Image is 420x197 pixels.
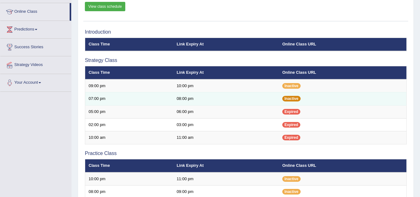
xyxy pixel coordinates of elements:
[85,29,407,35] h3: Introduction
[173,92,279,106] td: 08:00 pm
[85,159,173,172] th: Class Time
[279,38,407,51] th: Online Class URL
[282,176,301,182] span: Inactive
[0,74,71,90] a: Your Account
[85,105,173,118] td: 05:00 pm
[173,172,279,185] td: 11:00 pm
[173,38,279,51] th: Link Expiry At
[85,38,173,51] th: Class Time
[0,39,71,54] a: Success Stories
[85,131,173,144] td: 10:00 am
[173,66,279,79] th: Link Expiry At
[173,131,279,144] td: 11:00 am
[0,3,70,19] a: Online Class
[85,92,173,106] td: 07:00 pm
[85,118,173,131] td: 02:00 pm
[173,79,279,92] td: 10:00 pm
[282,122,300,128] span: Expired
[282,189,301,195] span: Inactive
[282,109,300,115] span: Expired
[0,21,71,36] a: Predictions
[0,56,71,72] a: Strategy Videos
[85,58,407,63] h3: Strategy Class
[279,66,407,79] th: Online Class URL
[85,151,407,156] h3: Practice Class
[85,66,173,79] th: Class Time
[173,105,279,118] td: 06:00 pm
[282,96,301,101] span: Inactive
[173,118,279,131] td: 03:00 pm
[85,79,173,92] td: 09:00 pm
[85,172,173,185] td: 10:00 pm
[85,2,125,11] a: View class schedule
[282,135,300,140] span: Expired
[279,159,407,172] th: Online Class URL
[173,159,279,172] th: Link Expiry At
[282,83,301,89] span: Inactive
